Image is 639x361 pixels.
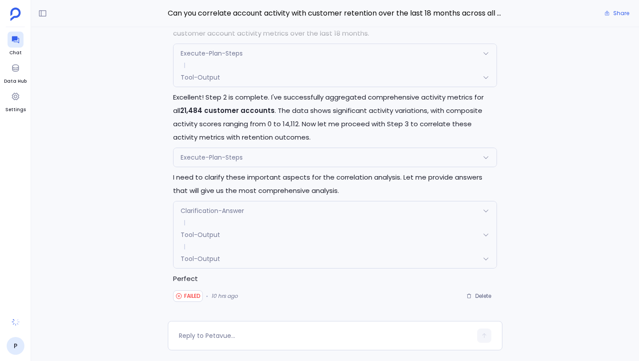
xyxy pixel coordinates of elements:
a: Data Hub [4,60,27,85]
span: Tool-Output [181,73,220,82]
span: Clarification-Answer [181,206,244,215]
span: Execute-Plan-Steps [181,153,243,162]
span: Execute-Plan-Steps [181,49,243,58]
span: Settings [5,106,26,113]
span: Tool-Output [181,254,220,263]
span: Data Hub [4,78,27,85]
span: Chat [8,49,24,56]
button: Delete [461,289,497,303]
span: Share [613,10,629,17]
img: petavue logo [10,8,21,21]
button: Share [599,7,635,20]
p: Excellent! Step 2 is complete. I've successfully aggregated comprehensive activity metrics for al... [173,91,497,144]
strong: 21,484 customer accounts [180,106,275,115]
span: FAILED [184,293,201,300]
span: Can you correlate account activity with customer retention over the last 18 months across all seg... [168,8,502,19]
span: Tool-Output [181,230,220,239]
span: 10 hrs ago [211,293,238,300]
a: Chat [8,32,24,56]
a: Settings [5,88,26,113]
p: I need to clarify these important aspects for the correlation analysis. Let me provide answers th... [173,171,497,197]
span: Delete [475,293,491,300]
a: P [7,337,24,355]
p: Perfect [173,272,497,285]
img: spinner-B0dY0IHp.gif [11,317,20,326]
